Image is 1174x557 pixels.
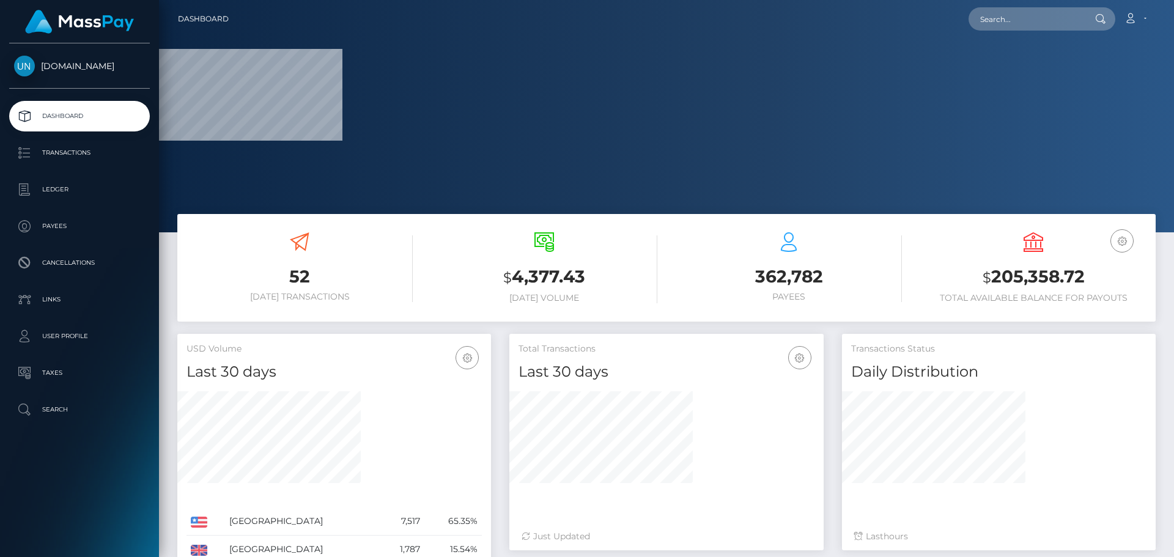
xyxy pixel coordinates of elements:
h3: 52 [186,265,413,289]
h5: USD Volume [186,343,482,355]
a: Links [9,284,150,315]
p: Taxes [14,364,145,382]
p: Links [14,290,145,309]
p: Payees [14,217,145,235]
a: Transactions [9,138,150,168]
td: 7,517 [380,507,424,536]
h4: Last 30 days [519,361,814,383]
img: US.png [191,517,207,528]
h6: [DATE] Volume [431,293,657,303]
p: Search [14,400,145,419]
h5: Transactions Status [851,343,1146,355]
a: Taxes [9,358,150,388]
input: Search... [969,7,1084,31]
p: Ledger [14,180,145,199]
a: Payees [9,211,150,242]
a: Dashboard [178,6,229,32]
small: $ [983,269,991,286]
h3: 362,782 [676,265,902,289]
a: Dashboard [9,101,150,131]
img: GB.png [191,545,207,556]
a: Cancellations [9,248,150,278]
h3: 205,358.72 [920,265,1146,290]
td: [GEOGRAPHIC_DATA] [225,507,381,536]
h6: Total Available Balance for Payouts [920,293,1146,303]
div: Just Updated [522,530,811,543]
small: $ [503,269,512,286]
span: [DOMAIN_NAME] [9,61,150,72]
p: Cancellations [14,254,145,272]
h4: Last 30 days [186,361,482,383]
img: Unlockt.me [14,56,35,76]
h4: Daily Distribution [851,361,1146,383]
a: User Profile [9,321,150,352]
td: 65.35% [424,507,482,536]
a: Ledger [9,174,150,205]
p: Transactions [14,144,145,162]
h3: 4,377.43 [431,265,657,290]
h6: [DATE] Transactions [186,292,413,302]
a: Search [9,394,150,425]
h5: Total Transactions [519,343,814,355]
h6: Payees [676,292,902,302]
p: Dashboard [14,107,145,125]
img: MassPay Logo [25,10,134,34]
p: User Profile [14,327,145,345]
div: Last hours [854,530,1143,543]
